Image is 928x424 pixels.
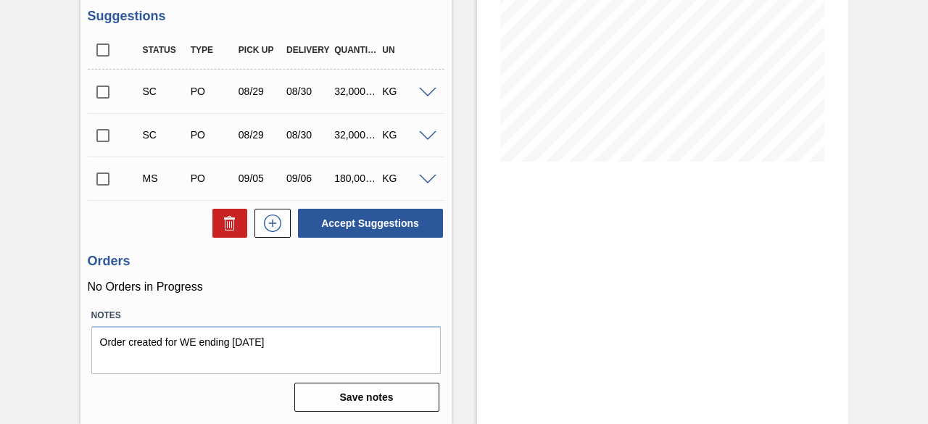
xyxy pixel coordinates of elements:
div: Accept Suggestions [291,207,444,239]
div: Pick up [235,45,286,55]
div: Purchase order [187,129,238,141]
h3: Suggestions [88,9,444,24]
div: 32,000.000 [331,86,381,97]
div: UN [378,45,429,55]
h3: Orders [88,254,444,269]
div: Delivery [283,45,333,55]
p: No Orders in Progress [88,280,444,294]
div: KG [378,86,429,97]
div: Purchase order [187,172,238,184]
div: Type [187,45,238,55]
div: KG [378,172,429,184]
div: New suggestion [247,209,291,238]
div: 09/05/2025 [235,172,286,184]
div: Purchase order [187,86,238,97]
div: Delete Suggestions [205,209,247,238]
div: Suggestion Created [139,86,190,97]
div: 08/29/2025 [235,86,286,97]
button: Accept Suggestions [298,209,443,238]
div: 08/30/2025 [283,86,333,97]
div: 08/30/2025 [283,129,333,141]
div: 180,000.000 [331,172,381,184]
button: Save notes [294,383,439,412]
div: Status [139,45,190,55]
div: Quantity [331,45,381,55]
div: 08/29/2025 [235,129,286,141]
div: 09/06/2025 [283,172,333,184]
div: Suggestion Created [139,129,190,141]
div: Manual Suggestion [139,172,190,184]
textarea: Order created for WE ending [DATE] [91,326,441,374]
div: KG [378,129,429,141]
label: Notes [91,305,441,326]
div: 32,000.000 [331,129,381,141]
